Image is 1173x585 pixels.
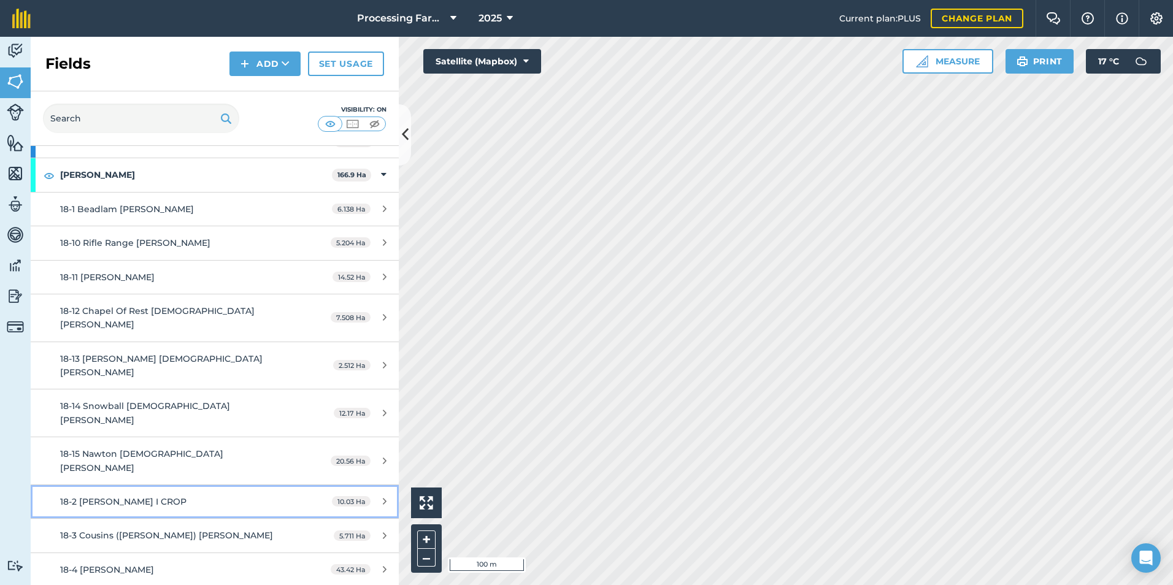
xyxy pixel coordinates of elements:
span: 18-14 Snowball [DEMOGRAPHIC_DATA] [PERSON_NAME] [60,400,230,425]
a: 18-13 [PERSON_NAME] [DEMOGRAPHIC_DATA] [PERSON_NAME]2.512 Ha [31,342,399,389]
img: svg+xml;base64,PD94bWwgdmVyc2lvbj0iMS4wIiBlbmNvZGluZz0idXRmLTgiPz4KPCEtLSBHZW5lcmF0b3I6IEFkb2JlIE... [7,287,24,305]
span: 2.512 Ha [333,360,371,370]
button: + [417,530,436,549]
span: 43.42 Ha [331,564,371,575]
span: 18-4 [PERSON_NAME] [60,564,154,575]
span: 17 ° C [1098,49,1119,74]
img: svg+xml;base64,PD94bWwgdmVyc2lvbj0iMS4wIiBlbmNvZGluZz0idXRmLTgiPz4KPCEtLSBHZW5lcmF0b3I6IEFkb2JlIE... [7,104,24,121]
button: – [417,549,436,567]
span: Current plan : PLUS [839,12,921,25]
img: svg+xml;base64,PHN2ZyB4bWxucz0iaHR0cDovL3d3dy53My5vcmcvMjAwMC9zdmciIHdpZHRoPSI1MCIgaGVpZ2h0PSI0MC... [367,118,382,130]
strong: [PERSON_NAME] [60,158,332,191]
img: svg+xml;base64,PHN2ZyB4bWxucz0iaHR0cDovL3d3dy53My5vcmcvMjAwMC9zdmciIHdpZHRoPSIxOSIgaGVpZ2h0PSIyNC... [1017,54,1028,69]
span: 18-10 Rifle Range [PERSON_NAME] [60,237,210,248]
img: Two speech bubbles overlapping with the left bubble in the forefront [1046,12,1061,25]
img: svg+xml;base64,PHN2ZyB4bWxucz0iaHR0cDovL3d3dy53My5vcmcvMjAwMC9zdmciIHdpZHRoPSI1MCIgaGVpZ2h0PSI0MC... [345,118,360,130]
span: 2025 [479,11,502,26]
div: [PERSON_NAME]166.9 Ha [31,158,399,191]
span: 18-3 Cousins ([PERSON_NAME]) [PERSON_NAME] [60,530,273,541]
div: Visibility: On [318,105,387,115]
img: svg+xml;base64,PD94bWwgdmVyc2lvbj0iMS4wIiBlbmNvZGluZz0idXRmLTgiPz4KPCEtLSBHZW5lcmF0b3I6IEFkb2JlIE... [1129,49,1153,74]
button: 17 °C [1086,49,1161,74]
button: Print [1006,49,1074,74]
span: Processing Farms [357,11,445,26]
span: 12.17 Ha [334,408,371,418]
a: Set usage [308,52,384,76]
a: Change plan [931,9,1023,28]
img: svg+xml;base64,PHN2ZyB4bWxucz0iaHR0cDovL3d3dy53My5vcmcvMjAwMC9zdmciIHdpZHRoPSIxOSIgaGVpZ2h0PSIyNC... [220,111,232,126]
span: 18-12 Chapel Of Rest [DEMOGRAPHIC_DATA] [PERSON_NAME] [60,305,255,330]
img: svg+xml;base64,PD94bWwgdmVyc2lvbj0iMS4wIiBlbmNvZGluZz0idXRmLTgiPz4KPCEtLSBHZW5lcmF0b3I6IEFkb2JlIE... [7,195,24,213]
a: 18-11 [PERSON_NAME]14.52 Ha [31,261,399,294]
img: svg+xml;base64,PD94bWwgdmVyc2lvbj0iMS4wIiBlbmNvZGluZz0idXRmLTgiPz4KPCEtLSBHZW5lcmF0b3I6IEFkb2JlIE... [7,256,24,275]
img: svg+xml;base64,PHN2ZyB4bWxucz0iaHR0cDovL3d3dy53My5vcmcvMjAwMC9zdmciIHdpZHRoPSIxOCIgaGVpZ2h0PSIyNC... [44,168,55,183]
span: 18-15 Nawton [DEMOGRAPHIC_DATA][PERSON_NAME] [60,448,223,473]
button: Add [229,52,301,76]
strong: 166.9 Ha [337,170,366,179]
a: 18-14 Snowball [DEMOGRAPHIC_DATA] [PERSON_NAME]12.17 Ha [31,389,399,437]
img: Ruler icon [916,55,928,67]
a: 18-12 Chapel Of Rest [DEMOGRAPHIC_DATA] [PERSON_NAME]7.508 Ha [31,294,399,342]
input: Search [43,104,239,133]
img: A cog icon [1149,12,1164,25]
a: 18-10 Rifle Range [PERSON_NAME]5.204 Ha [31,226,399,259]
div: Open Intercom Messenger [1131,543,1161,573]
span: 18-2 [PERSON_NAME] I CROP [60,496,187,507]
img: Four arrows, one pointing top left, one top right, one bottom right and the last bottom left [420,496,433,510]
img: svg+xml;base64,PD94bWwgdmVyc2lvbj0iMS4wIiBlbmNvZGluZz0idXRmLTgiPz4KPCEtLSBHZW5lcmF0b3I6IEFkb2JlIE... [7,226,24,244]
span: 14.52 Ha [333,272,371,282]
span: 18-1 Beadlam [PERSON_NAME] [60,204,194,215]
img: svg+xml;base64,PHN2ZyB4bWxucz0iaHR0cDovL3d3dy53My5vcmcvMjAwMC9zdmciIHdpZHRoPSIxNyIgaGVpZ2h0PSIxNy... [1116,11,1128,26]
span: 18-13 [PERSON_NAME] [DEMOGRAPHIC_DATA] [PERSON_NAME] [60,353,263,378]
img: svg+xml;base64,PD94bWwgdmVyc2lvbj0iMS4wIiBlbmNvZGluZz0idXRmLTgiPz4KPCEtLSBHZW5lcmF0b3I6IEFkb2JlIE... [7,318,24,335]
a: 18-3 Cousins ([PERSON_NAME]) [PERSON_NAME]5.711 Ha [31,519,399,552]
button: Measure [902,49,993,74]
span: 6.138 Ha [332,204,371,214]
span: 5.711 Ha [334,530,371,541]
img: svg+xml;base64,PD94bWwgdmVyc2lvbj0iMS4wIiBlbmNvZGluZz0idXRmLTgiPz4KPCEtLSBHZW5lcmF0b3I6IEFkb2JlIE... [7,42,24,60]
img: svg+xml;base64,PD94bWwgdmVyc2lvbj0iMS4wIiBlbmNvZGluZz0idXRmLTgiPz4KPCEtLSBHZW5lcmF0b3I6IEFkb2JlIE... [7,560,24,572]
span: 18-11 [PERSON_NAME] [60,272,155,283]
img: svg+xml;base64,PHN2ZyB4bWxucz0iaHR0cDovL3d3dy53My5vcmcvMjAwMC9zdmciIHdpZHRoPSI1MCIgaGVpZ2h0PSI0MC... [323,118,338,130]
img: A question mark icon [1080,12,1095,25]
img: svg+xml;base64,PHN2ZyB4bWxucz0iaHR0cDovL3d3dy53My5vcmcvMjAwMC9zdmciIHdpZHRoPSI1NiIgaGVpZ2h0PSI2MC... [7,72,24,91]
span: 7.508 Ha [331,312,371,323]
img: fieldmargin Logo [12,9,31,28]
span: 5.204 Ha [331,237,371,248]
img: svg+xml;base64,PHN2ZyB4bWxucz0iaHR0cDovL3d3dy53My5vcmcvMjAwMC9zdmciIHdpZHRoPSI1NiIgaGVpZ2h0PSI2MC... [7,134,24,152]
button: Satellite (Mapbox) [423,49,541,74]
a: 18-1 Beadlam [PERSON_NAME]6.138 Ha [31,193,399,226]
span: 20.56 Ha [331,456,371,466]
a: 18-2 [PERSON_NAME] I CROP10.03 Ha [31,485,399,518]
span: 10.03 Ha [332,496,371,507]
img: svg+xml;base64,PHN2ZyB4bWxucz0iaHR0cDovL3d3dy53My5vcmcvMjAwMC9zdmciIHdpZHRoPSI1NiIgaGVpZ2h0PSI2MC... [7,164,24,183]
h2: Fields [45,54,91,74]
a: 18-15 Nawton [DEMOGRAPHIC_DATA][PERSON_NAME]20.56 Ha [31,437,399,484]
img: svg+xml;base64,PHN2ZyB4bWxucz0iaHR0cDovL3d3dy53My5vcmcvMjAwMC9zdmciIHdpZHRoPSIxNCIgaGVpZ2h0PSIyNC... [240,56,249,71]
